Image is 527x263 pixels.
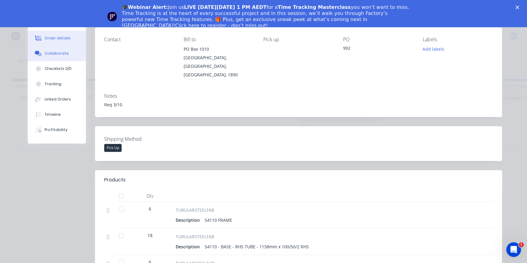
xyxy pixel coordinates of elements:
a: Click here to register - don’t miss out! [175,23,268,28]
div: Join us for a you won’t want to miss. Time Tracking is at the heart of every successful project a... [122,4,410,29]
button: Timeline [28,107,86,122]
div: Contact [104,37,174,42]
span: 6 [149,206,151,212]
div: Qty [132,190,168,202]
b: Time Tracking Masterclass [278,4,351,10]
div: Labels [423,37,493,42]
button: Tracking [28,76,86,92]
div: PO Box 1010[GEOGRAPHIC_DATA], [GEOGRAPHIC_DATA], [GEOGRAPHIC_DATA], 1890 [184,45,254,79]
div: PO [343,37,413,42]
span: TUBULARSTEELFAB [176,233,214,240]
div: Pick up [263,37,333,42]
img: Profile image for Team [107,12,117,21]
button: Checklists 0/0 [28,61,86,76]
div: Tracking [45,81,61,87]
span: 18 [148,232,152,239]
button: Order details [28,31,86,46]
div: Description [176,216,202,225]
div: 54110 - BASE - RHS TUBE - 1158mm x 100/50/2 RHS [202,242,311,251]
div: Collaborate [45,51,69,56]
div: Close [515,5,522,9]
div: Timeline [45,112,61,117]
span: TUBULARSTEELFAB [176,207,214,213]
div: 992 [343,45,413,53]
div: Description [176,242,202,251]
button: Add labels [419,45,448,53]
div: Req 3/10 [104,101,493,108]
div: [GEOGRAPHIC_DATA], [GEOGRAPHIC_DATA], [GEOGRAPHIC_DATA], 1890 [184,53,254,79]
button: Profitability [28,122,86,137]
div: Notes [104,93,493,99]
div: Linked Orders [45,97,71,102]
button: Linked Orders [28,92,86,107]
div: Checklists 0/0 [45,66,71,71]
button: Collaborate [28,46,86,61]
b: LIVE [DATE][DATE] 1 PM AEDT [184,4,266,10]
div: Pick Up [104,144,122,152]
div: 54110 FRAME [202,216,235,225]
div: Bill to [184,37,254,42]
div: Products [104,176,126,184]
div: Order details [45,35,71,41]
div: Profitability [45,127,68,133]
iframe: Intercom live chat [506,242,521,257]
b: 🎓Webinar Alert: [122,4,168,10]
span: 1 [519,242,524,247]
div: PO Box 1010 [184,45,254,53]
label: Shipping Method [104,135,181,143]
